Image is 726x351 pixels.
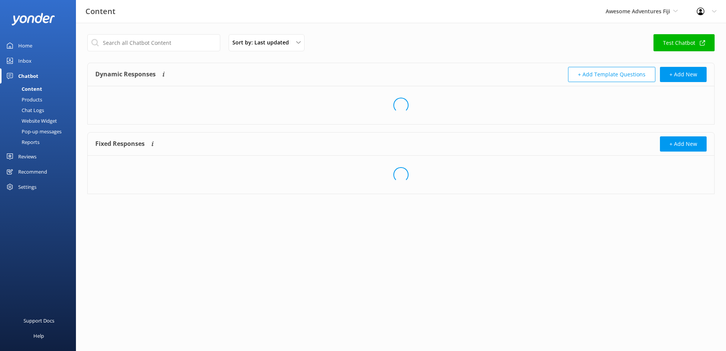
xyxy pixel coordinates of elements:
[24,313,54,328] div: Support Docs
[18,149,36,164] div: Reviews
[5,115,57,126] div: Website Widget
[5,115,76,126] a: Website Widget
[5,137,39,147] div: Reports
[18,53,32,68] div: Inbox
[5,137,76,147] a: Reports
[5,94,42,105] div: Products
[232,38,294,47] span: Sort by: Last updated
[5,84,42,94] div: Content
[5,94,76,105] a: Products
[653,34,715,51] a: Test Chatbot
[660,67,707,82] button: + Add New
[18,68,38,84] div: Chatbot
[18,164,47,179] div: Recommend
[5,126,76,137] a: Pop-up messages
[5,126,62,137] div: Pop-up messages
[5,105,76,115] a: Chat Logs
[11,13,55,25] img: yonder-white-logo.png
[606,8,670,15] span: Awesome Adventures Fiji
[5,105,44,115] div: Chat Logs
[5,84,76,94] a: Content
[568,67,655,82] button: + Add Template Questions
[95,136,145,152] h4: Fixed Responses
[95,67,156,82] h4: Dynamic Responses
[87,34,220,51] input: Search all Chatbot Content
[18,38,32,53] div: Home
[660,136,707,152] button: + Add New
[85,5,115,17] h3: Content
[33,328,44,343] div: Help
[18,179,36,194] div: Settings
